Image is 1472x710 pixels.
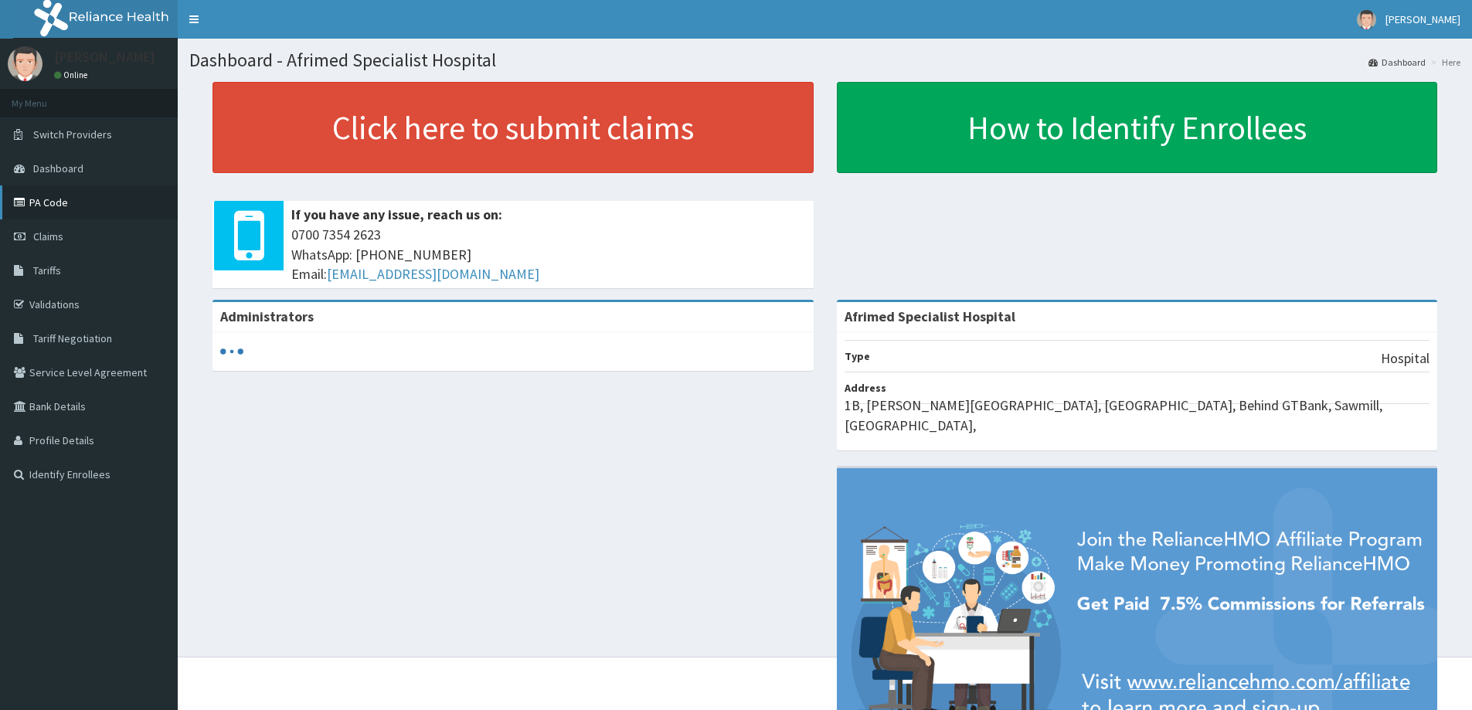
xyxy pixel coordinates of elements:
[1381,348,1430,369] p: Hospital
[327,265,539,283] a: [EMAIL_ADDRESS][DOMAIN_NAME]
[54,50,155,64] p: [PERSON_NAME]
[845,307,1015,325] strong: Afrimed Specialist Hospital
[845,396,1430,435] p: 1B, [PERSON_NAME][GEOGRAPHIC_DATA], [GEOGRAPHIC_DATA], Behind GTBank, Sawmill, [GEOGRAPHIC_DATA],
[33,263,61,277] span: Tariffs
[220,307,314,325] b: Administrators
[845,381,886,395] b: Address
[1368,56,1426,69] a: Dashboard
[54,70,91,80] a: Online
[1427,56,1460,69] li: Here
[837,82,1438,173] a: How to Identify Enrollees
[33,161,83,175] span: Dashboard
[220,340,243,363] svg: audio-loading
[291,225,806,284] span: 0700 7354 2623 WhatsApp: [PHONE_NUMBER] Email:
[33,229,63,243] span: Claims
[212,82,814,173] a: Click here to submit claims
[845,349,870,363] b: Type
[189,50,1460,70] h1: Dashboard - Afrimed Specialist Hospital
[1357,10,1376,29] img: User Image
[33,127,112,141] span: Switch Providers
[291,206,502,223] b: If you have any issue, reach us on:
[33,331,112,345] span: Tariff Negotiation
[8,46,42,81] img: User Image
[1385,12,1460,26] span: [PERSON_NAME]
